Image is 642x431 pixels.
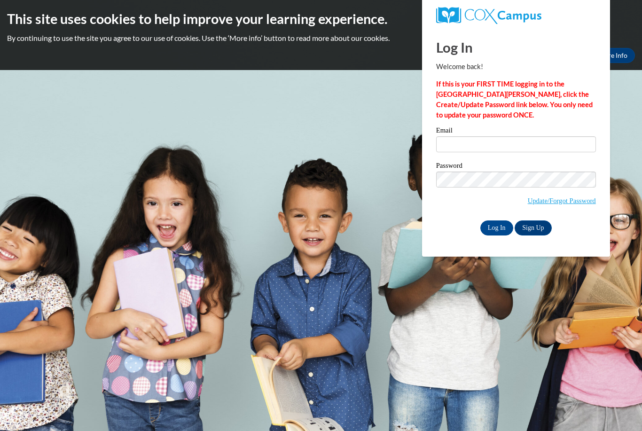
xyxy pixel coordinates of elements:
[515,220,551,235] a: Sign Up
[436,162,596,172] label: Password
[7,9,635,28] h2: This site uses cookies to help improve your learning experience.
[528,197,596,204] a: Update/Forgot Password
[436,127,596,136] label: Email
[7,33,635,43] p: By continuing to use the site you agree to our use of cookies. Use the ‘More info’ button to read...
[591,48,635,63] a: More Info
[436,7,596,24] a: COX Campus
[480,220,513,235] input: Log In
[436,38,596,57] h1: Log In
[436,62,596,72] p: Welcome back!
[436,7,541,24] img: COX Campus
[436,80,593,119] strong: If this is your FIRST TIME logging in to the [GEOGRAPHIC_DATA][PERSON_NAME], click the Create/Upd...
